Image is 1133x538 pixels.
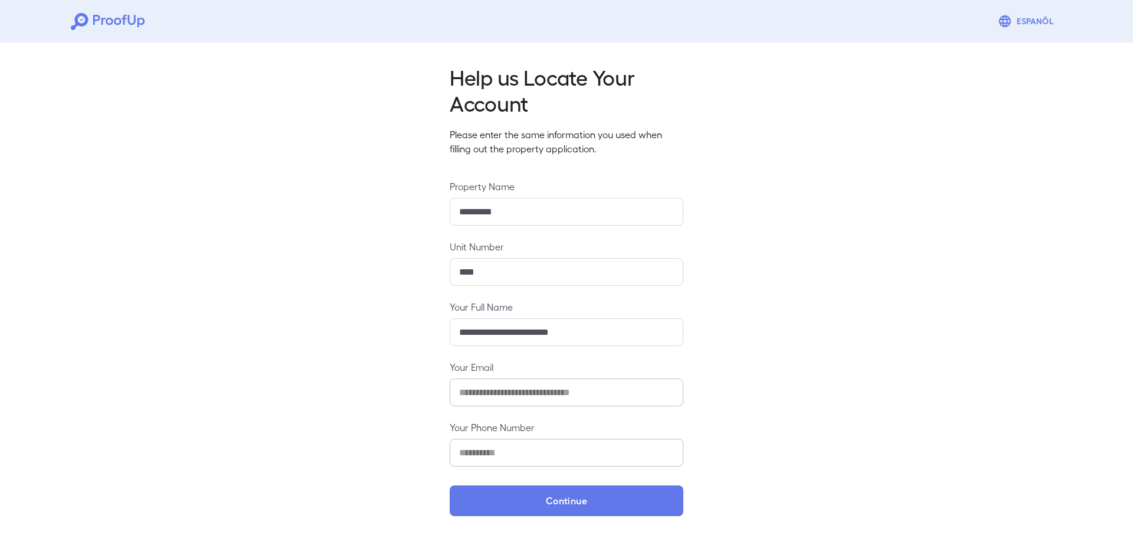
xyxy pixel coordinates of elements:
[450,180,683,193] label: Property Name
[993,9,1062,33] button: Espanõl
[450,420,683,434] label: Your Phone Number
[450,485,683,516] button: Continue
[450,64,683,116] h2: Help us Locate Your Account
[450,128,683,156] p: Please enter the same information you used when filling out the property application.
[450,240,683,253] label: Unit Number
[450,360,683,374] label: Your Email
[450,300,683,314] label: Your Full Name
